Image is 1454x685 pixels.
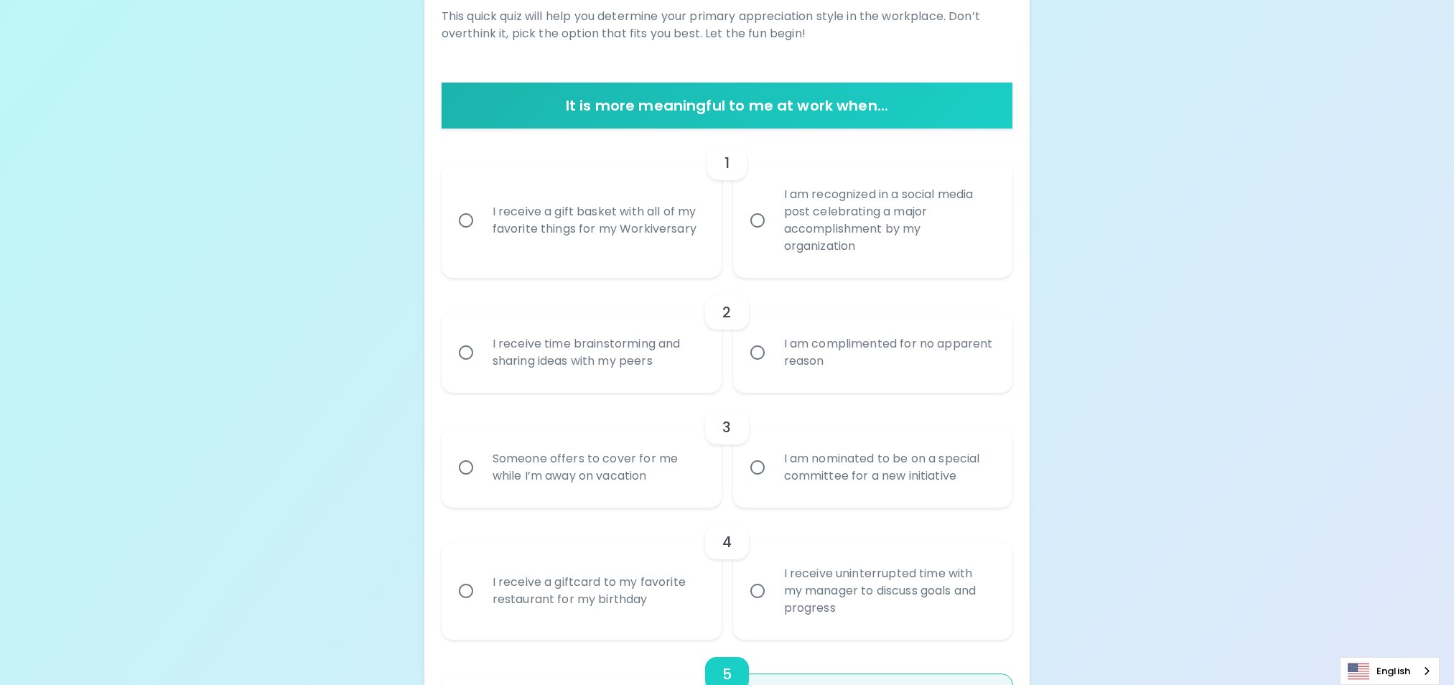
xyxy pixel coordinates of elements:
[481,433,714,502] div: Someone offers to cover for me while I’m away on vacation
[1341,658,1439,684] a: English
[442,8,1013,42] p: This quick quiz will help you determine your primary appreciation style in the workplace. Don’t o...
[481,186,714,255] div: I receive a gift basket with all of my favorite things for my Workiversary
[442,278,1013,393] div: choice-group-check
[773,318,1005,387] div: I am complimented for no apparent reason
[722,416,731,439] h6: 3
[722,301,731,324] h6: 2
[442,129,1013,278] div: choice-group-check
[773,169,1005,272] div: I am recognized in a social media post celebrating a major accomplishment by my organization
[773,433,1005,502] div: I am nominated to be on a special committee for a new initiative
[724,152,730,174] h6: 1
[447,94,1007,117] h6: It is more meaningful to me at work when...
[773,548,1005,634] div: I receive uninterrupted time with my manager to discuss goals and progress
[481,556,714,625] div: I receive a giftcard to my favorite restaurant for my birthday
[481,318,714,387] div: I receive time brainstorming and sharing ideas with my peers
[1340,657,1440,685] div: Language
[442,393,1013,508] div: choice-group-check
[722,531,732,554] h6: 4
[1340,657,1440,685] aside: Language selected: English
[442,508,1013,640] div: choice-group-check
